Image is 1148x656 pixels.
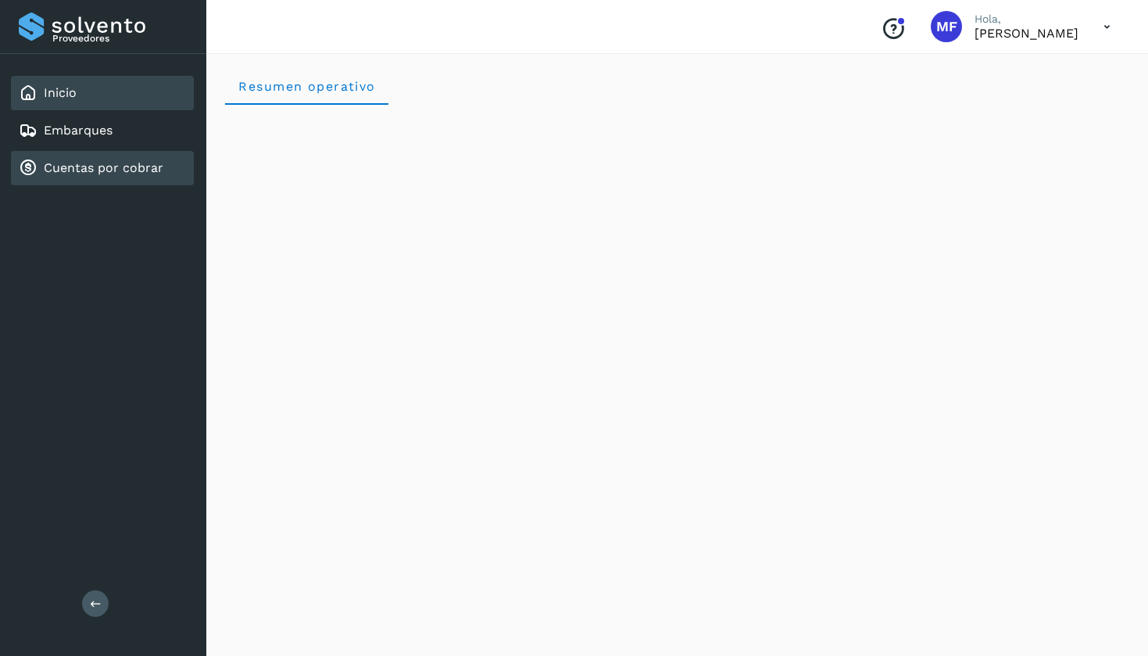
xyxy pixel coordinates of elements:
div: Embarques [11,113,194,148]
a: Embarques [44,123,113,138]
div: Cuentas por cobrar [11,151,194,185]
div: Inicio [11,76,194,110]
a: Cuentas por cobrar [44,160,163,175]
p: Hola, [975,13,1078,26]
a: Inicio [44,85,77,100]
p: Proveedores [52,33,188,44]
span: Resumen operativo [238,79,376,94]
p: MONICA FONTES CHAVEZ [975,26,1078,41]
